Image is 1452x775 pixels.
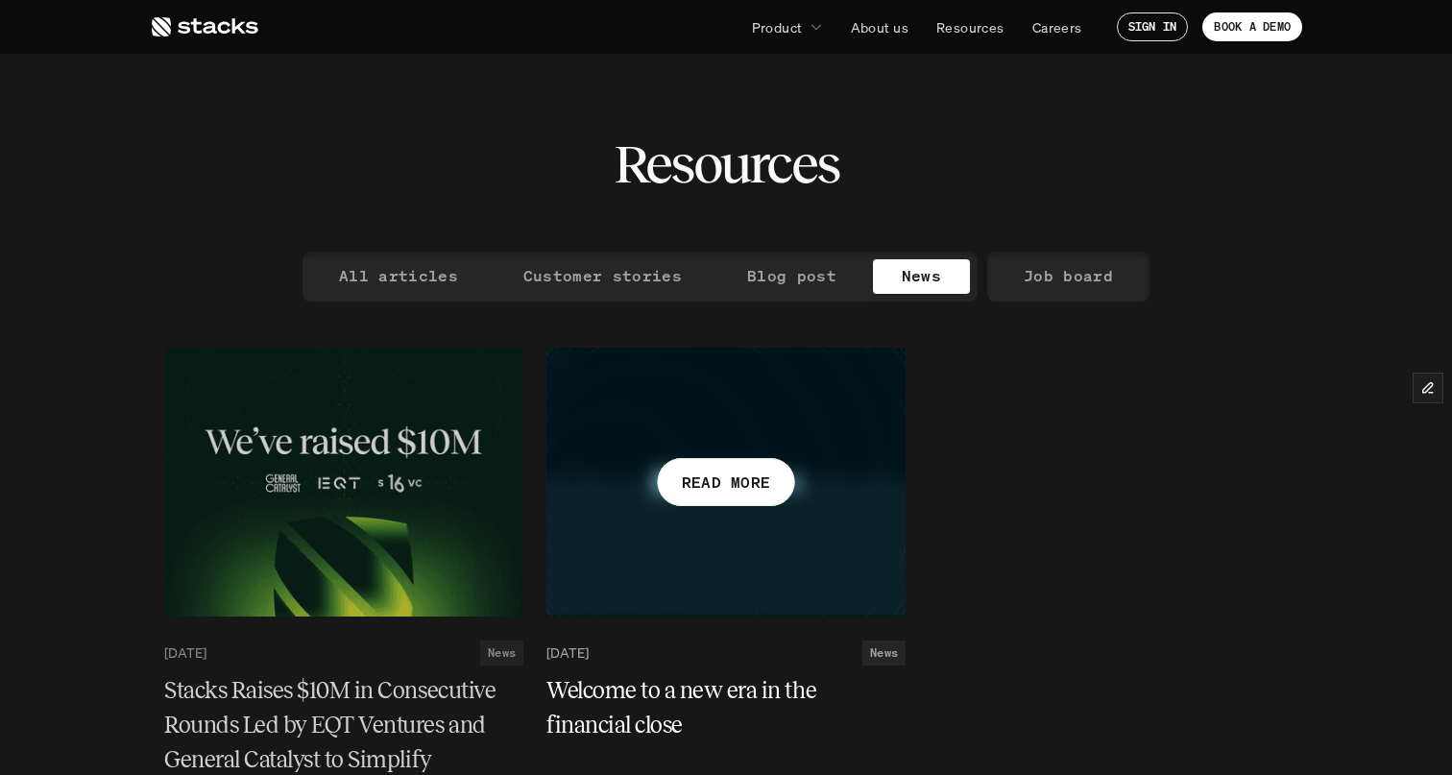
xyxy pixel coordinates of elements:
[851,17,908,37] p: About us
[614,134,839,194] h2: Resources
[339,262,458,290] p: All articles
[1024,262,1113,290] p: Job board
[546,641,906,666] a: [DATE]News
[164,641,523,666] a: [DATE]News
[310,259,487,294] a: All articles
[164,644,206,661] p: [DATE]
[546,644,589,661] p: [DATE]
[902,262,941,290] p: News
[488,646,516,660] h2: News
[936,17,1004,37] p: Resources
[1021,10,1094,44] a: Careers
[718,259,865,294] a: Blog post
[870,646,898,660] h2: News
[747,262,836,290] p: Blog post
[546,348,906,617] a: READ MORE
[682,468,771,496] p: READ MORE
[925,10,1016,44] a: Resources
[752,17,803,37] p: Product
[839,10,920,44] a: About us
[1117,12,1189,41] a: SIGN IN
[523,262,682,290] p: Customer stories
[288,86,371,102] a: Privacy Policy
[873,259,970,294] a: News
[546,673,883,742] h5: Welcome to a new era in the financial close
[1202,12,1302,41] a: BOOK A DEMO
[546,673,906,742] a: Welcome to a new era in the financial close
[1214,20,1291,34] p: BOOK A DEMO
[995,259,1142,294] a: Job board
[1128,20,1177,34] p: SIGN IN
[495,259,711,294] a: Customer stories
[1032,17,1082,37] p: Careers
[1414,374,1442,402] button: Edit Framer Content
